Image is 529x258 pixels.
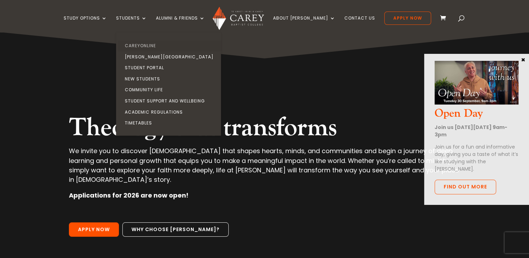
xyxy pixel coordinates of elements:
[435,99,519,107] a: Open Day Oct 2025
[69,113,460,146] h2: Theology that transforms
[520,56,527,63] button: Close
[118,40,223,51] a: CareyOnline
[69,222,119,237] a: Apply Now
[384,12,431,25] a: Apply Now
[116,16,147,32] a: Students
[122,222,229,237] a: Why choose [PERSON_NAME]?
[435,107,519,124] h3: Open Day
[64,16,107,32] a: Study Options
[69,191,188,200] strong: Applications for 2026 are now open!
[118,95,223,107] a: Student Support and Wellbeing
[435,143,519,173] p: Join us for a fun and informative day, giving you a taste of what it’s like studying with the [PE...
[344,16,375,32] a: Contact Us
[435,124,507,138] strong: Join us [DATE][DATE] 9am-3pm
[273,16,335,32] a: About [PERSON_NAME]
[118,51,223,63] a: [PERSON_NAME][GEOGRAPHIC_DATA]
[118,84,223,95] a: Community Life
[213,7,264,30] img: Carey Baptist College
[435,180,496,194] a: Find out more
[118,117,223,129] a: Timetables
[69,146,460,191] p: We invite you to discover [DEMOGRAPHIC_DATA] that shapes hearts, minds, and communities and begin...
[118,107,223,118] a: Academic Regulations
[156,16,205,32] a: Alumni & Friends
[435,61,519,105] img: Open Day Oct 2025
[118,73,223,85] a: New Students
[118,62,223,73] a: Student Portal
